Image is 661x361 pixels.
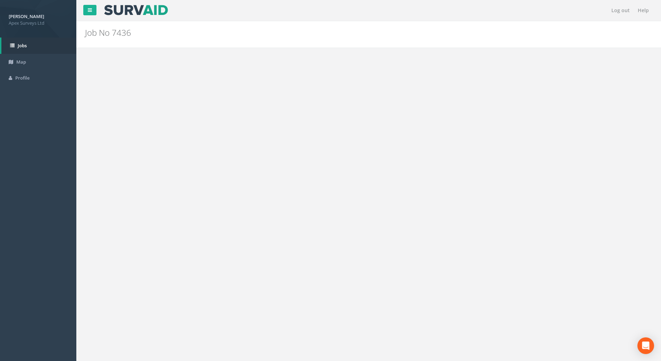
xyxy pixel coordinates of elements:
[9,20,68,26] span: Apex Surveys Ltd
[16,59,26,65] span: Map
[15,75,29,81] span: Profile
[637,337,654,354] div: Open Intercom Messenger
[1,38,76,54] a: Jobs
[18,42,27,49] span: Jobs
[9,13,44,19] strong: [PERSON_NAME]
[85,28,556,37] h2: Job No 7436
[9,11,68,26] a: [PERSON_NAME] Apex Surveys Ltd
